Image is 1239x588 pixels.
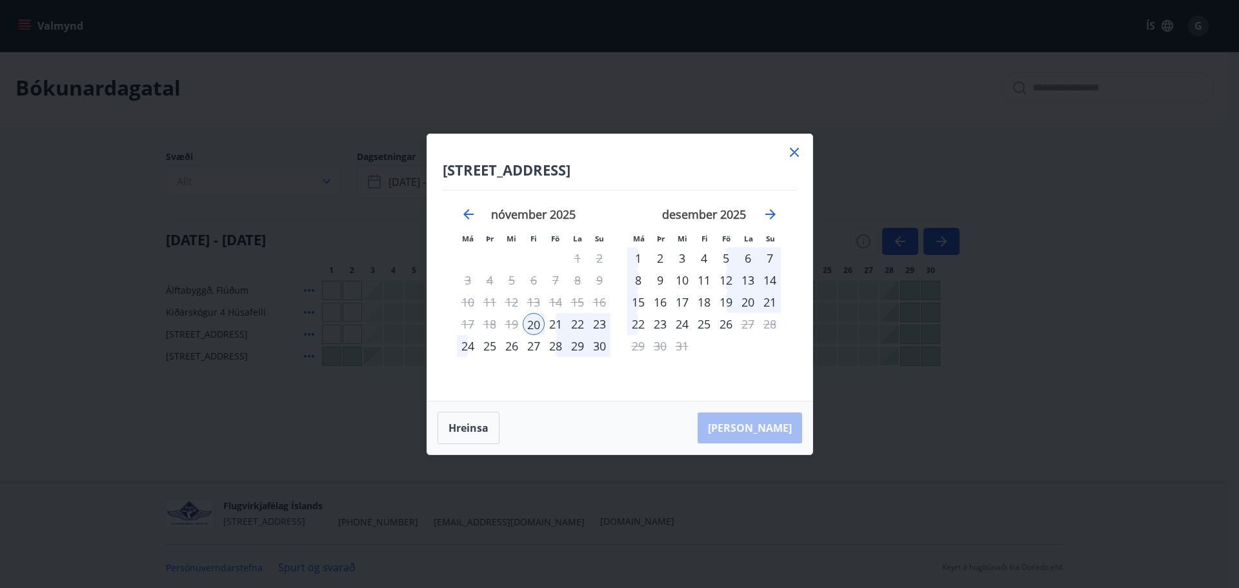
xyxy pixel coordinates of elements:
div: 15 [627,291,649,313]
div: 7 [759,247,781,269]
div: 26 [501,335,523,357]
td: Not available. miðvikudagur, 31. desember 2025 [671,335,693,357]
div: 25 [693,313,715,335]
div: 11 [693,269,715,291]
div: Move forward to switch to the next month. [763,207,778,222]
small: Mi [678,234,687,243]
div: 21 [545,313,567,335]
td: Not available. mánudagur, 10. nóvember 2025 [457,291,479,313]
td: Choose þriðjudagur, 2. desember 2025 as your check-out date. It’s available. [649,247,671,269]
small: Þr [486,234,494,243]
div: 9 [649,269,671,291]
td: Not available. laugardagur, 8. nóvember 2025 [567,269,589,291]
td: Choose laugardagur, 13. desember 2025 as your check-out date. It’s available. [737,269,759,291]
small: Þr [657,234,665,243]
div: 1 [627,247,649,269]
small: Fi [530,234,537,243]
td: Choose föstudagur, 12. desember 2025 as your check-out date. It’s available. [715,269,737,291]
td: Not available. miðvikudagur, 19. nóvember 2025 [501,313,523,335]
small: Fi [701,234,708,243]
div: 20 [737,291,759,313]
div: 8 [627,269,649,291]
small: Su [595,234,604,243]
td: Choose þriðjudagur, 16. desember 2025 as your check-out date. It’s available. [649,291,671,313]
div: Aðeins útritun í boði [715,313,737,335]
td: Not available. mánudagur, 3. nóvember 2025 [457,269,479,291]
div: 23 [649,313,671,335]
td: Not available. laugardagur, 15. nóvember 2025 [567,291,589,313]
td: Choose laugardagur, 20. desember 2025 as your check-out date. It’s available. [737,291,759,313]
td: Not available. sunnudagur, 2. nóvember 2025 [589,247,610,269]
td: Choose sunnudagur, 7. desember 2025 as your check-out date. It’s available. [759,247,781,269]
small: Má [633,234,645,243]
td: Choose fimmtudagur, 11. desember 2025 as your check-out date. It’s available. [693,269,715,291]
strong: nóvember 2025 [491,207,576,222]
div: 21 [759,291,781,313]
div: Move backward to switch to the previous month. [461,207,476,222]
div: 6 [737,247,759,269]
div: 22 [567,313,589,335]
small: Fö [722,234,730,243]
td: Choose föstudagur, 28. nóvember 2025 as your check-out date. It’s available. [545,335,567,357]
td: Choose föstudagur, 5. desember 2025 as your check-out date. It’s available. [715,247,737,269]
td: Choose mánudagur, 22. desember 2025 as your check-out date. It’s available. [627,313,649,335]
td: Not available. þriðjudagur, 11. nóvember 2025 [479,291,501,313]
td: Choose sunnudagur, 23. nóvember 2025 as your check-out date. It’s available. [589,313,610,335]
td: Not available. þriðjudagur, 18. nóvember 2025 [479,313,501,335]
td: Choose laugardagur, 22. nóvember 2025 as your check-out date. It’s available. [567,313,589,335]
div: 14 [759,269,781,291]
td: Choose miðvikudagur, 17. desember 2025 as your check-out date. It’s available. [671,291,693,313]
div: 16 [649,291,671,313]
div: 2 [649,247,671,269]
div: 4 [693,247,715,269]
td: Choose sunnudagur, 14. desember 2025 as your check-out date. It’s available. [759,269,781,291]
div: 28 [545,335,567,357]
td: Not available. sunnudagur, 28. desember 2025 [759,313,781,335]
button: Hreinsa [438,412,499,444]
td: Choose miðvikudagur, 26. nóvember 2025 as your check-out date. It’s available. [501,335,523,357]
small: Mi [507,234,516,243]
div: 20 [523,313,545,335]
td: Not available. laugardagur, 1. nóvember 2025 [567,247,589,269]
td: Choose miðvikudagur, 3. desember 2025 as your check-out date. It’s available. [671,247,693,269]
div: Calendar [443,190,797,385]
td: Choose föstudagur, 26. desember 2025 as your check-out date. It’s available. [715,313,737,335]
div: 3 [671,247,693,269]
small: La [573,234,582,243]
td: Selected as start date. fimmtudagur, 20. nóvember 2025 [523,313,545,335]
td: Not available. þriðjudagur, 4. nóvember 2025 [479,269,501,291]
td: Choose mánudagur, 1. desember 2025 as your check-out date. It’s available. [627,247,649,269]
td: Not available. laugardagur, 27. desember 2025 [737,313,759,335]
td: Not available. þriðjudagur, 30. desember 2025 [649,335,671,357]
td: Choose fimmtudagur, 18. desember 2025 as your check-out date. It’s available. [693,291,715,313]
td: Not available. fimmtudagur, 13. nóvember 2025 [523,291,545,313]
td: Choose miðvikudagur, 24. desember 2025 as your check-out date. It’s available. [671,313,693,335]
div: 5 [715,247,737,269]
td: Choose sunnudagur, 30. nóvember 2025 as your check-out date. It’s available. [589,335,610,357]
td: Choose miðvikudagur, 10. desember 2025 as your check-out date. It’s available. [671,269,693,291]
td: Not available. mánudagur, 29. desember 2025 [627,335,649,357]
div: 22 [627,313,649,335]
div: 27 [523,335,545,357]
div: 29 [567,335,589,357]
div: 23 [589,313,610,335]
td: Choose þriðjudagur, 9. desember 2025 as your check-out date. It’s available. [649,269,671,291]
td: Choose fimmtudagur, 25. desember 2025 as your check-out date. It’s available. [693,313,715,335]
small: Su [766,234,775,243]
div: 18 [693,291,715,313]
div: 25 [479,335,501,357]
td: Not available. miðvikudagur, 12. nóvember 2025 [501,291,523,313]
td: Not available. sunnudagur, 9. nóvember 2025 [589,269,610,291]
div: 17 [671,291,693,313]
td: Not available. mánudagur, 17. nóvember 2025 [457,313,479,335]
td: Not available. föstudagur, 14. nóvember 2025 [545,291,567,313]
td: Choose fimmtudagur, 27. nóvember 2025 as your check-out date. It’s available. [523,335,545,357]
td: Not available. sunnudagur, 16. nóvember 2025 [589,291,610,313]
div: 10 [671,269,693,291]
strong: desember 2025 [662,207,746,222]
small: La [744,234,753,243]
td: Choose mánudagur, 8. desember 2025 as your check-out date. It’s available. [627,269,649,291]
div: 24 [457,335,479,357]
div: 12 [715,269,737,291]
small: Fö [551,234,559,243]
